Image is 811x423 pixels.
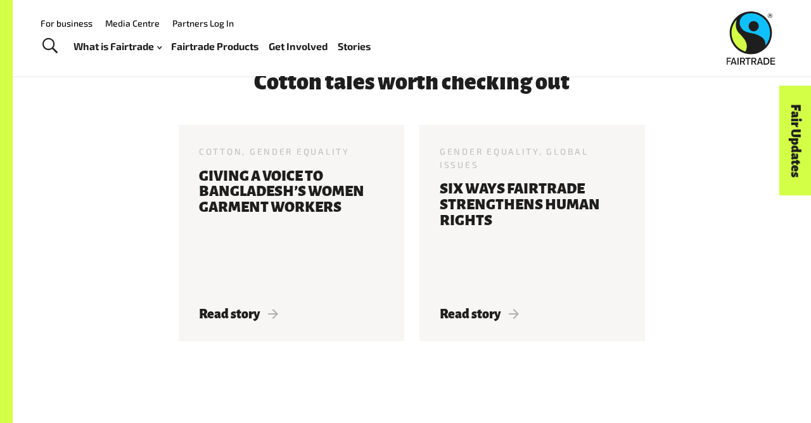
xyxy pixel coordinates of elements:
a: Toggle Search [34,30,65,62]
a: Gender Equality, Global Issues Six Ways Fairtrade Strengthens Human Rights Read story [419,125,645,341]
h3: Six Ways Fairtrade Strengthens Human Rights [440,181,625,291]
img: Fairtrade Australia New Zealand logo [727,11,776,65]
span: Gender Equality, Global Issues [440,146,589,169]
h3: Giving a voice to Bangladesh’s Women Garment Workers [199,169,384,291]
a: What is Fairtrade [73,37,162,55]
a: For business [41,18,93,29]
h3: Cotton tales worth checking out [118,70,705,94]
a: Get Involved [269,37,328,55]
a: Partners Log In [172,18,234,29]
a: Fairtrade Products [171,37,259,55]
span: Read story [440,307,519,321]
a: Cotton, Gender Equality Giving a voice to Bangladesh’s Women Garment Workers Read story [179,125,404,341]
a: Media Centre [105,18,160,29]
a: Stories [338,37,371,55]
span: Cotton, Gender Equality [199,146,350,157]
span: Read story [199,307,278,321]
